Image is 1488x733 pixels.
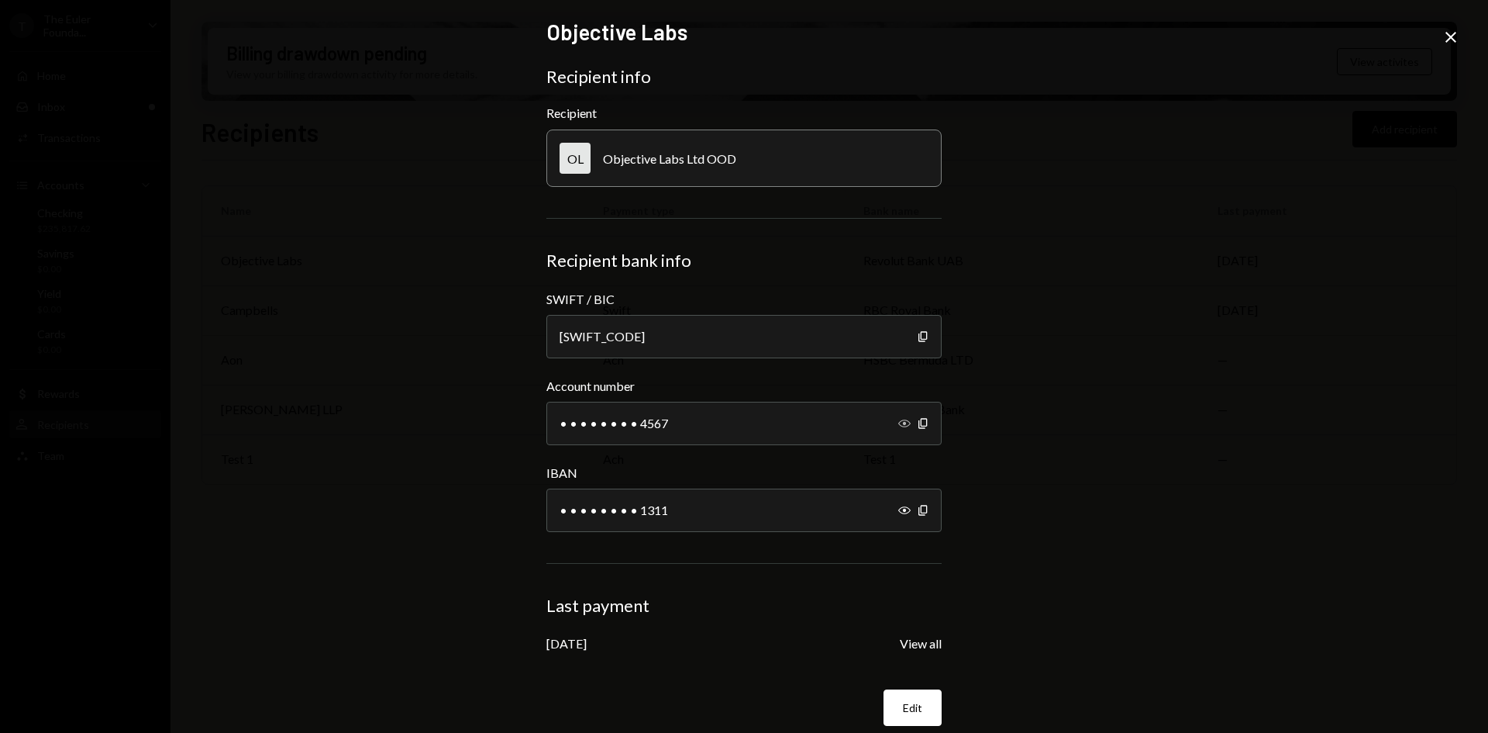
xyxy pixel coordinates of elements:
h2: Objective Labs [546,17,942,47]
div: • • • • • • • • 4567 [546,402,942,445]
div: Recipient info [546,66,942,88]
div: [SWIFT_CODE] [546,315,942,358]
div: Recipient [546,105,942,120]
div: OL [560,143,591,174]
div: Objective Labs Ltd OOD [603,151,736,166]
div: Recipient bank info [546,250,942,271]
label: SWIFT / BIC [546,290,942,309]
div: Last payment [546,595,942,617]
div: [DATE] [546,636,587,651]
button: View all [900,636,942,652]
button: Edit [883,690,942,726]
label: IBAN [546,464,942,482]
label: Account number [546,377,942,396]
div: • • • • • • • • 1311 [546,489,942,532]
